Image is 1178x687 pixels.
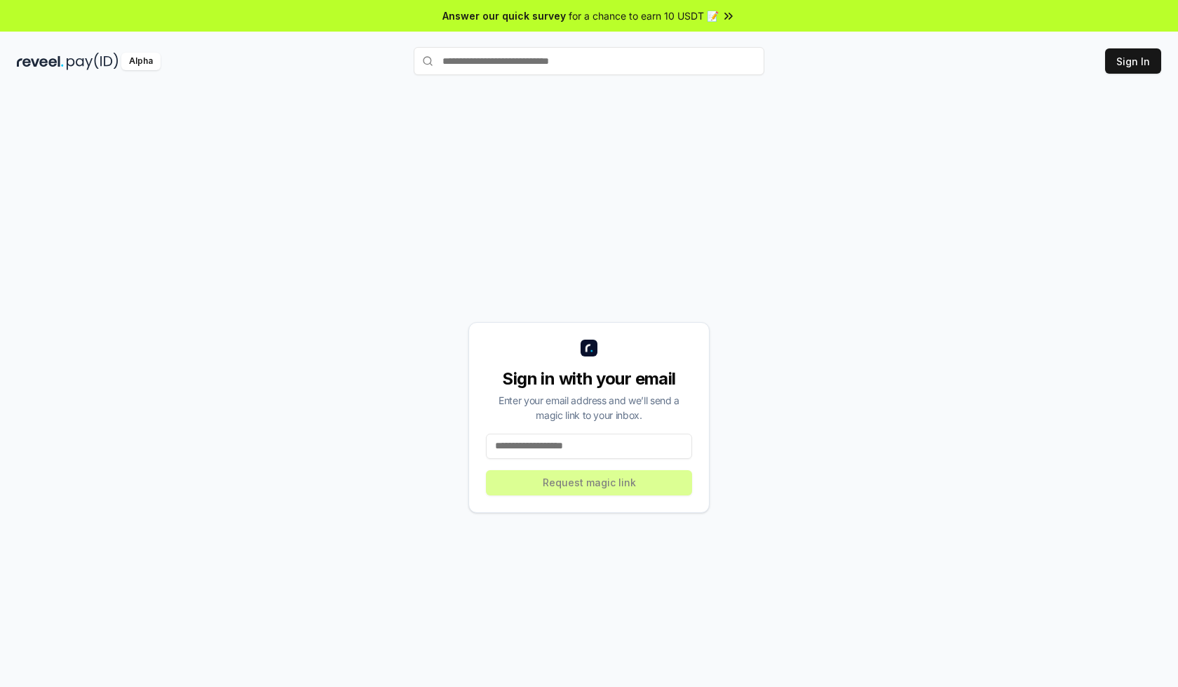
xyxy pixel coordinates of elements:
[442,8,566,23] span: Answer our quick survey
[17,53,64,70] img: reveel_dark
[486,393,692,422] div: Enter your email address and we’ll send a magic link to your inbox.
[581,340,597,356] img: logo_small
[121,53,161,70] div: Alpha
[67,53,119,70] img: pay_id
[1105,48,1161,74] button: Sign In
[569,8,719,23] span: for a chance to earn 10 USDT 📝
[486,368,692,390] div: Sign in with your email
